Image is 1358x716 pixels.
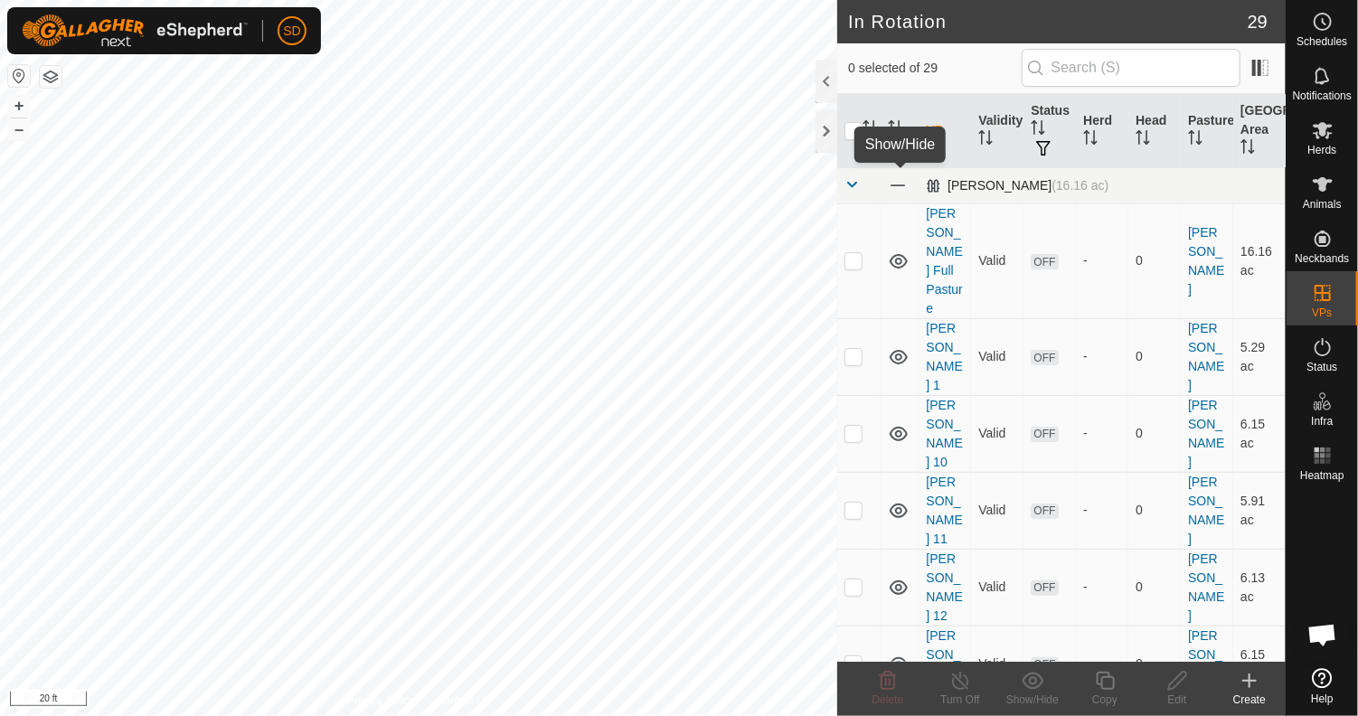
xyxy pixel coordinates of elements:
td: 5.29 ac [1233,318,1286,395]
span: Delete [872,693,904,706]
td: 0 [1128,318,1181,395]
a: Help [1287,661,1358,711]
h2: In Rotation [848,11,1247,33]
span: OFF [1031,427,1058,442]
td: Valid [971,203,1023,318]
span: OFF [1031,350,1058,365]
a: [PERSON_NAME] 10 [926,398,962,469]
span: Herds [1307,145,1336,155]
td: Valid [971,472,1023,549]
span: OFF [1031,254,1058,269]
div: - [1083,578,1121,597]
button: Reset Map [8,65,30,87]
th: Herd [1076,94,1128,168]
td: 0 [1128,472,1181,549]
span: Infra [1311,416,1333,427]
span: Heatmap [1300,470,1344,481]
span: 29 [1248,8,1268,35]
span: 0 selected of 29 [848,59,1021,78]
span: OFF [1031,657,1058,673]
span: VPs [1312,307,1332,318]
p-sorticon: Activate to sort [863,123,877,137]
td: 6.15 ac [1233,626,1286,702]
p-sorticon: Activate to sort [1240,142,1255,156]
span: OFF [1031,504,1058,519]
td: 0 [1128,395,1181,472]
a: [PERSON_NAME] [1188,551,1224,623]
td: 0 [1128,626,1181,702]
td: 5.91 ac [1233,472,1286,549]
a: [PERSON_NAME] 12 [926,551,962,623]
p-sorticon: Activate to sort [1083,133,1098,147]
div: - [1083,424,1121,443]
span: (16.16 ac) [1052,178,1108,193]
span: Status [1306,362,1337,372]
p-sorticon: Activate to sort [978,133,993,147]
a: Contact Us [437,692,490,709]
span: OFF [1031,580,1058,596]
p-sorticon: Activate to sort [888,123,902,137]
a: [PERSON_NAME] [1188,225,1224,297]
div: Show/Hide [996,692,1069,708]
a: [PERSON_NAME] Full Pasture [926,206,962,316]
img: Gallagher Logo [22,14,248,47]
th: Status [1023,94,1076,168]
td: 0 [1128,203,1181,318]
td: 16.16 ac [1233,203,1286,318]
span: SD [283,22,300,41]
div: - [1083,655,1121,674]
div: Copy [1069,692,1141,708]
td: 6.13 ac [1233,549,1286,626]
td: 6.15 ac [1233,395,1286,472]
p-sorticon: Activate to sort [1188,133,1202,147]
th: Head [1128,94,1181,168]
div: Edit [1141,692,1213,708]
span: Animals [1303,199,1342,210]
div: - [1083,251,1121,270]
th: VP [919,94,971,168]
a: [PERSON_NAME] 2 [926,628,962,700]
div: Create [1213,692,1286,708]
th: [GEOGRAPHIC_DATA] Area [1233,94,1286,168]
a: [PERSON_NAME] 11 [926,475,962,546]
div: [PERSON_NAME] [926,178,1108,193]
button: + [8,95,30,117]
p-sorticon: Activate to sort [1136,133,1150,147]
td: Valid [971,626,1023,702]
a: [PERSON_NAME] [1188,475,1224,546]
span: Schedules [1297,36,1347,47]
a: [PERSON_NAME] [1188,321,1224,392]
span: Notifications [1293,90,1352,101]
div: Turn Off [924,692,996,708]
th: Validity [971,94,1023,168]
th: Pasture [1181,94,1233,168]
div: - [1083,347,1121,366]
a: Privacy Policy [347,692,415,709]
span: Neckbands [1295,253,1349,264]
span: Help [1311,693,1334,704]
button: Map Layers [40,66,61,88]
p-sorticon: Activate to sort [1031,123,1045,137]
a: [PERSON_NAME] [1188,398,1224,469]
a: [PERSON_NAME] 1 [926,321,962,392]
td: Valid [971,549,1023,626]
button: – [8,118,30,140]
input: Search (S) [1022,49,1240,87]
div: - [1083,501,1121,520]
div: Open chat [1296,608,1350,662]
td: Valid [971,318,1023,395]
a: [PERSON_NAME] [1188,628,1224,700]
td: 0 [1128,549,1181,626]
td: Valid [971,395,1023,472]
